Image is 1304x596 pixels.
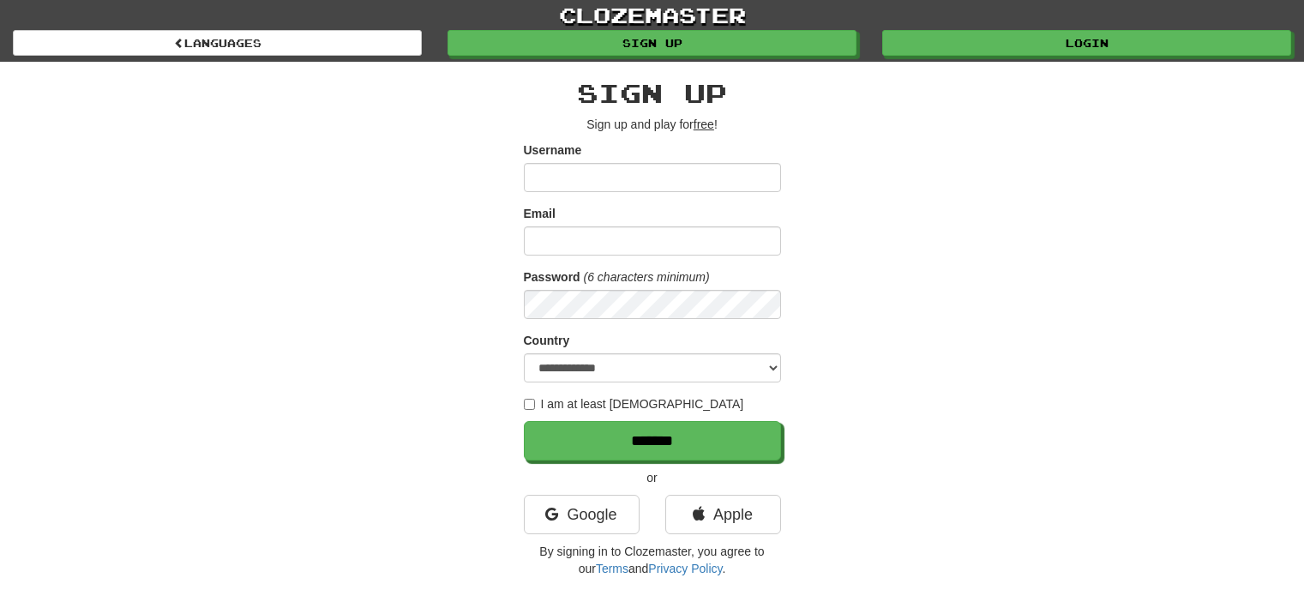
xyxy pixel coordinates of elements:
[524,205,556,222] label: Email
[665,495,781,534] a: Apple
[694,117,714,131] u: free
[524,116,781,133] p: Sign up and play for !
[524,141,582,159] label: Username
[524,399,535,410] input: I am at least [DEMOGRAPHIC_DATA]
[524,495,640,534] a: Google
[584,270,710,284] em: (6 characters minimum)
[648,562,722,575] a: Privacy Policy
[882,30,1291,56] a: Login
[524,268,580,286] label: Password
[524,469,781,486] p: or
[596,562,628,575] a: Terms
[13,30,422,56] a: Languages
[448,30,856,56] a: Sign up
[524,332,570,349] label: Country
[524,395,744,412] label: I am at least [DEMOGRAPHIC_DATA]
[524,79,781,107] h2: Sign up
[524,543,781,577] p: By signing in to Clozemaster, you agree to our and .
